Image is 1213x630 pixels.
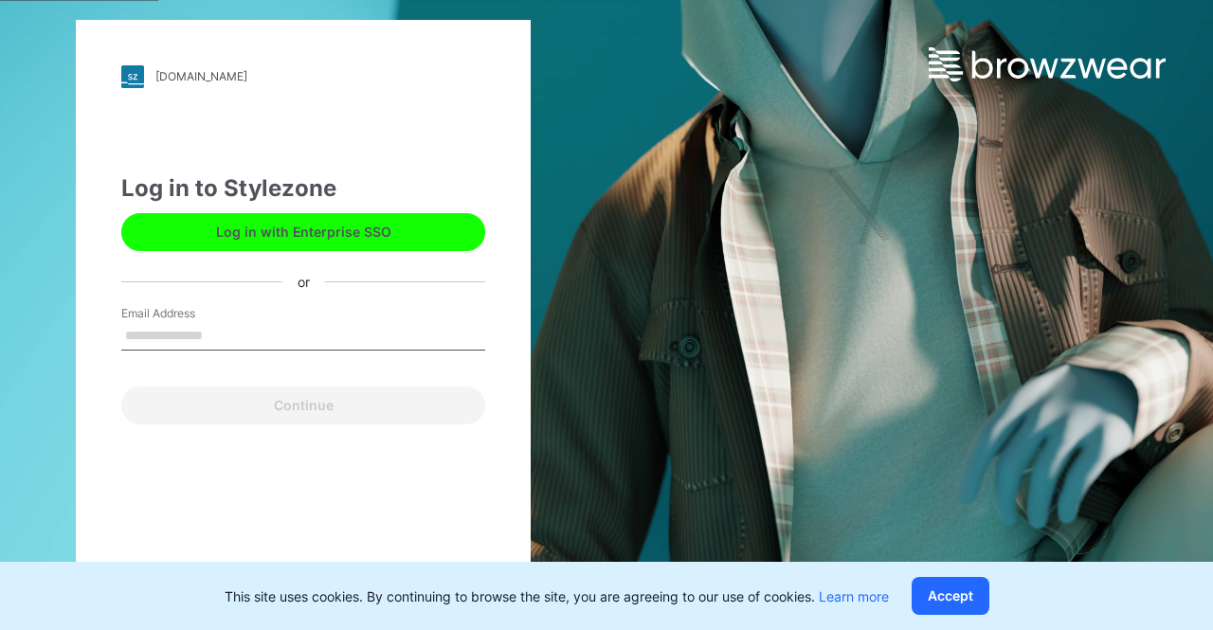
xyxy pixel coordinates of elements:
img: stylezone-logo.562084cfcfab977791bfbf7441f1a819.svg [121,65,144,88]
div: Log in to Stylezone [121,171,485,206]
a: Learn more [819,588,889,604]
img: browzwear-logo.e42bd6dac1945053ebaf764b6aa21510.svg [929,47,1166,81]
div: [DOMAIN_NAME] [155,69,247,83]
label: Email Address [121,305,254,322]
button: Accept [912,577,989,615]
a: [DOMAIN_NAME] [121,65,485,88]
p: This site uses cookies. By continuing to browse the site, you are agreeing to our use of cookies. [225,586,889,606]
div: or [282,272,325,292]
button: Log in with Enterprise SSO [121,213,485,251]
